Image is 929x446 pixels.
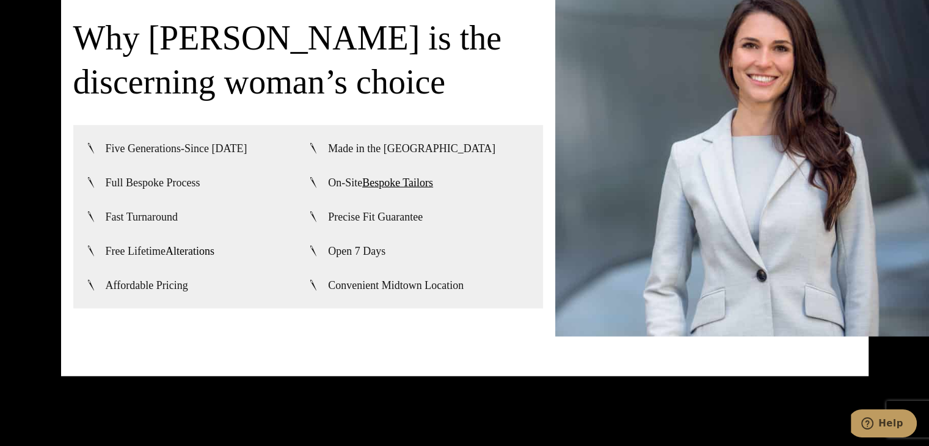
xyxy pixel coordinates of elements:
span: On-Site [328,175,433,190]
span: Affordable Pricing [106,278,188,293]
a: Alterations [166,245,214,257]
span: Full Bespoke Process [106,175,200,190]
a: Bespoke Tailors [362,177,433,189]
span: Open 7 Days [328,244,385,258]
h3: Why [PERSON_NAME] is the discerning woman’s choice [73,16,543,104]
span: Five Generations-Since [DATE] [106,141,247,156]
span: Fast Turnaround [106,210,178,224]
span: Convenient Midtown Location [328,278,464,293]
iframe: Opens a widget where you can chat to one of our agents [851,409,917,440]
span: Precise Fit Guarantee [328,210,423,224]
span: Free Lifetime [106,244,214,258]
span: Made in the [GEOGRAPHIC_DATA] [328,141,495,156]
